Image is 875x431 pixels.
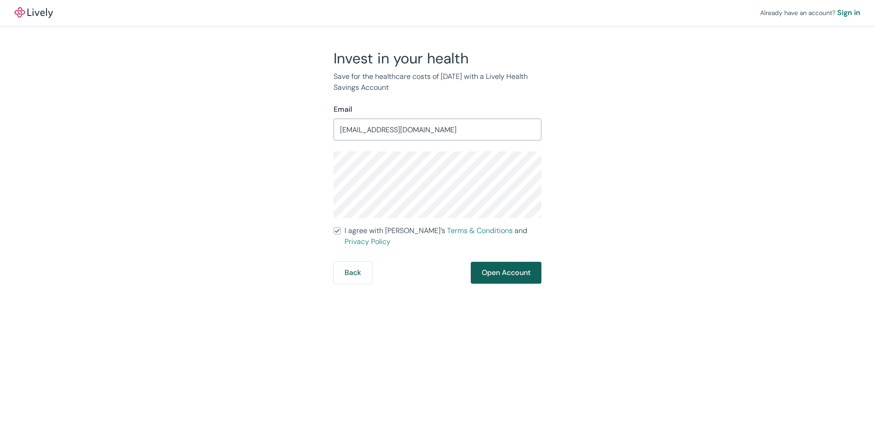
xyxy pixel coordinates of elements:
[334,104,352,115] label: Email
[760,7,860,18] div: Already have an account?
[471,262,541,284] button: Open Account
[837,7,860,18] a: Sign in
[334,71,541,93] p: Save for the healthcare costs of [DATE] with a Lively Health Savings Account
[15,7,53,18] a: LivelyLively
[345,225,541,247] span: I agree with [PERSON_NAME]’s and
[15,7,53,18] img: Lively
[334,49,541,68] h2: Invest in your health
[334,262,372,284] button: Back
[345,237,391,246] a: Privacy Policy
[447,226,513,235] a: Terms & Conditions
